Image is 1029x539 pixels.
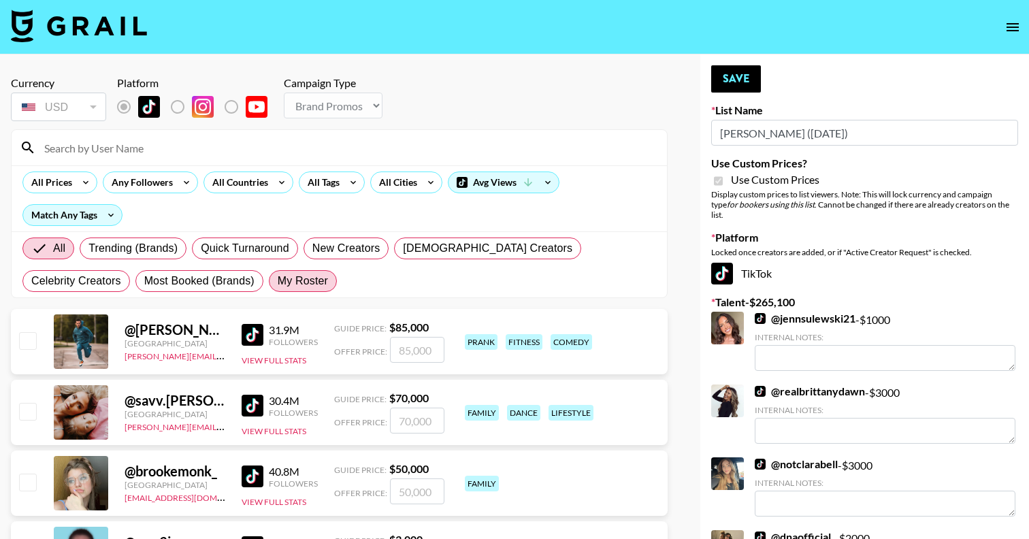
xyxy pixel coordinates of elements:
div: Currency [11,76,106,90]
img: Instagram [192,96,214,118]
div: Locked once creators are added, or if "Active Creator Request" is checked. [711,247,1018,257]
div: [GEOGRAPHIC_DATA] [125,409,225,419]
a: [EMAIL_ADDRESS][DOMAIN_NAME] [125,490,261,503]
div: All Cities [371,172,420,193]
input: Search by User Name [36,137,659,159]
button: open drawer [999,14,1026,41]
label: List Name [711,103,1018,117]
a: @notclarabell [755,457,838,471]
a: @realbrittanydawn [755,385,865,398]
img: TikTok [755,386,766,397]
div: fitness [506,334,542,350]
span: [DEMOGRAPHIC_DATA] Creators [403,240,572,257]
div: family [465,405,499,421]
a: @jennsulewski21 [755,312,855,325]
div: TikTok [711,263,1018,284]
div: All Countries [204,172,271,193]
div: Platform [117,76,278,90]
span: Trending (Brands) [88,240,178,257]
div: All Prices [23,172,75,193]
span: Guide Price: [334,465,387,475]
div: Internal Notes: [755,332,1015,342]
a: [PERSON_NAME][EMAIL_ADDRESS][DOMAIN_NAME] [125,348,326,361]
span: New Creators [312,240,380,257]
img: TikTok [242,395,263,416]
span: My Roster [278,273,328,289]
div: [GEOGRAPHIC_DATA] [125,480,225,490]
img: TikTok [711,263,733,284]
input: 85,000 [390,337,444,363]
strong: $ 50,000 [389,462,429,475]
span: Celebrity Creators [31,273,121,289]
img: TikTok [755,459,766,470]
button: View Full Stats [242,497,306,507]
div: prank [465,334,497,350]
div: dance [507,405,540,421]
button: View Full Stats [242,355,306,365]
div: comedy [551,334,592,350]
em: for bookers using this list [727,199,815,210]
img: Grail Talent [11,10,147,42]
div: Match Any Tags [23,205,122,225]
input: 50,000 [390,478,444,504]
div: 40.8M [269,465,318,478]
div: lifestyle [549,405,593,421]
div: family [465,476,499,491]
div: - $ 3000 [755,385,1015,444]
img: TikTok [242,465,263,487]
div: Currency is locked to USD [11,90,106,124]
span: Offer Price: [334,488,387,498]
strong: $ 70,000 [389,391,429,404]
div: Campaign Type [284,76,382,90]
input: 70,000 [390,408,444,434]
span: Guide Price: [334,323,387,333]
img: YouTube [246,96,267,118]
span: All [53,240,65,257]
span: Offer Price: [334,417,387,427]
label: Use Custom Prices? [711,157,1018,170]
span: Guide Price: [334,394,387,404]
div: 31.9M [269,323,318,337]
span: Offer Price: [334,346,387,357]
div: Internal Notes: [755,405,1015,415]
button: Save [711,65,761,93]
div: Internal Notes: [755,478,1015,488]
div: @ brookemonk_ [125,463,225,480]
div: All Tags [299,172,342,193]
div: Avg Views [448,172,559,193]
span: Use Custom Prices [731,173,819,186]
span: Most Booked (Brands) [144,273,255,289]
button: View Full Stats [242,426,306,436]
img: TikTok [242,324,263,346]
strong: $ 85,000 [389,321,429,333]
div: Followers [269,478,318,489]
div: Display custom prices to list viewers. Note: This will lock currency and campaign type . Cannot b... [711,189,1018,220]
span: Quick Turnaround [201,240,289,257]
div: USD [14,95,103,119]
div: @ savv.[PERSON_NAME] [125,392,225,409]
div: [GEOGRAPHIC_DATA] [125,338,225,348]
img: TikTok [755,313,766,324]
label: Platform [711,231,1018,244]
div: - $ 3000 [755,457,1015,517]
div: 30.4M [269,394,318,408]
img: TikTok [138,96,160,118]
div: Any Followers [103,172,176,193]
div: @ [PERSON_NAME].[PERSON_NAME] [125,321,225,338]
div: Followers [269,408,318,418]
div: Followers [269,337,318,347]
div: - $ 1000 [755,312,1015,371]
label: Talent - $ 265,100 [711,295,1018,309]
a: [PERSON_NAME][EMAIL_ADDRESS][DOMAIN_NAME] [125,419,326,432]
div: List locked to TikTok. [117,93,278,121]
